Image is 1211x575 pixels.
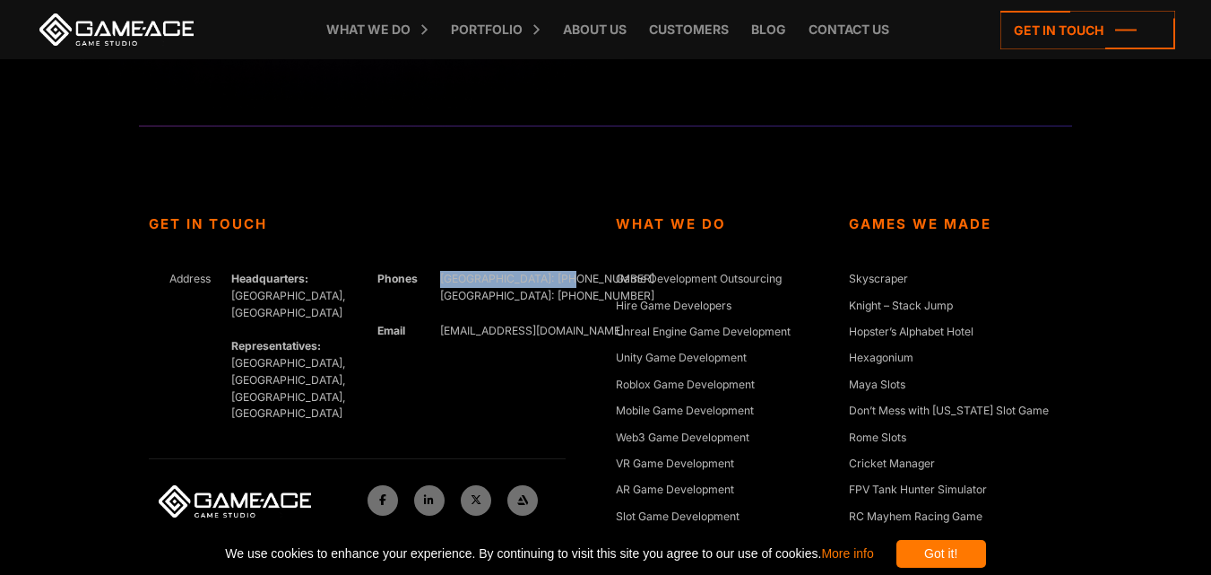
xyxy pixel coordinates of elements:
a: Unreal Engine Game Development [616,324,791,342]
a: VR Game Development [616,456,734,474]
a: Web3 Game Development [616,430,749,448]
strong: What We Do [616,216,829,233]
a: Don’t Mess with [US_STATE] Slot Game [849,403,1049,421]
a: Hire Game Developers [616,298,731,316]
a: Hopster’s Alphabet Hotel [849,324,973,342]
span: [GEOGRAPHIC_DATA]: [PHONE_NUMBER] [440,272,654,285]
a: Rome Slots [849,430,906,448]
a: [EMAIL_ADDRESS][DOMAIN_NAME] [440,324,624,337]
a: Knight – Stack Jump [849,298,953,316]
div: Got it! [896,540,986,568]
a: Roblox Game Development [616,377,755,395]
strong: Email [377,324,405,337]
a: Maya Slots [849,377,905,395]
img: Game-Ace Logo [159,485,311,518]
a: Skyscraper [849,271,908,289]
span: Address [169,272,211,285]
a: Hexagonium [849,350,913,368]
strong: Get In Touch [149,216,566,233]
a: Cricket Manager [849,456,935,474]
a: More info [821,546,873,561]
div: [GEOGRAPHIC_DATA], [GEOGRAPHIC_DATA] [GEOGRAPHIC_DATA], [GEOGRAPHIC_DATA], [GEOGRAPHIC_DATA], [GE... [221,271,347,423]
strong: Games We Made [849,216,1062,233]
strong: Phones [377,272,418,285]
a: Slot Game Development [616,509,740,527]
a: FPV Tank Hunter Simulator [849,482,987,500]
strong: Headquarters: [231,272,308,285]
strong: Representatives: [231,339,321,353]
a: Game Development Outsourcing [616,271,782,289]
a: Mobile Game Development [616,403,754,421]
a: Get in touch [1000,11,1175,49]
a: AR Game Development [616,482,734,500]
span: [GEOGRAPHIC_DATA]: [PHONE_NUMBER] [440,289,654,302]
a: RC Mayhem Racing Game [849,509,982,527]
span: We use cookies to enhance your experience. By continuing to visit this site you agree to our use ... [225,540,873,568]
a: Unity Game Development [616,350,747,368]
